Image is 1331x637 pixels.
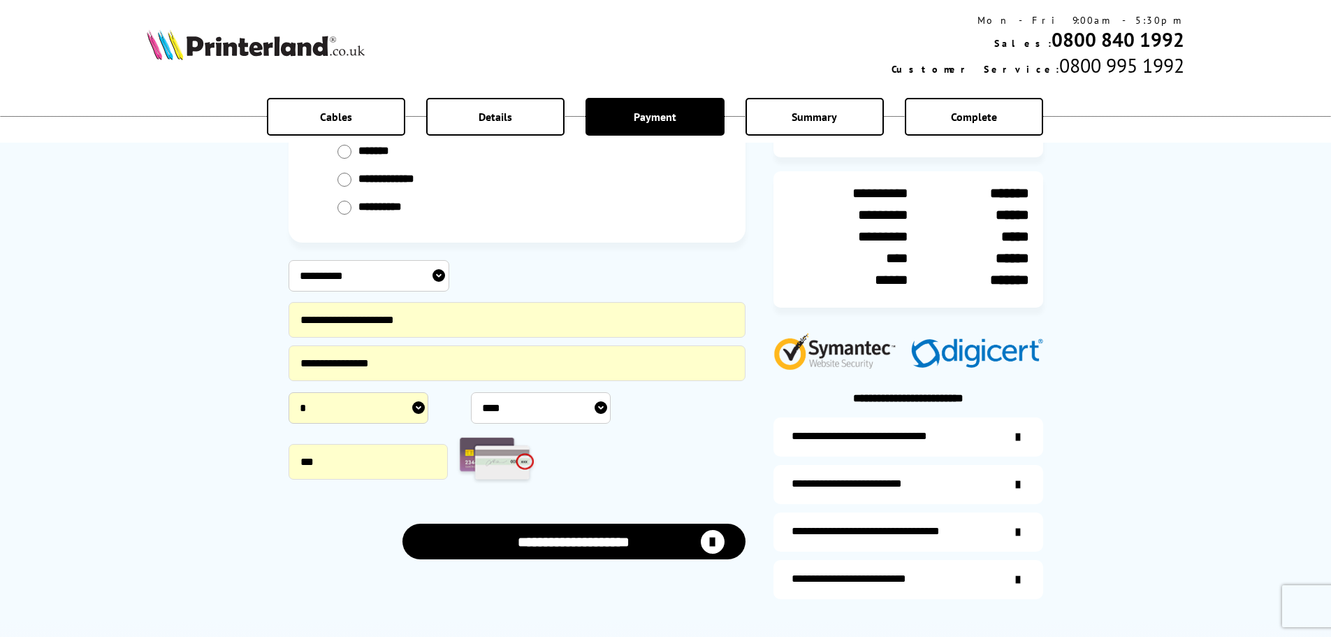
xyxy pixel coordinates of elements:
[1052,27,1184,52] a: 0800 840 1992
[773,465,1043,504] a: items-arrive
[792,110,837,124] span: Summary
[479,110,512,124] span: Details
[994,37,1052,50] span: Sales:
[892,14,1184,27] div: Mon - Fri 9:00am - 5:30pm
[773,560,1043,599] a: secure-website
[892,63,1059,76] span: Customer Service:
[773,513,1043,552] a: additional-cables
[320,110,352,124] span: Cables
[147,29,365,60] img: Printerland Logo
[773,417,1043,457] a: additional-ink
[1059,52,1184,78] span: 0800 995 1992
[951,110,997,124] span: Complete
[634,110,676,124] span: Payment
